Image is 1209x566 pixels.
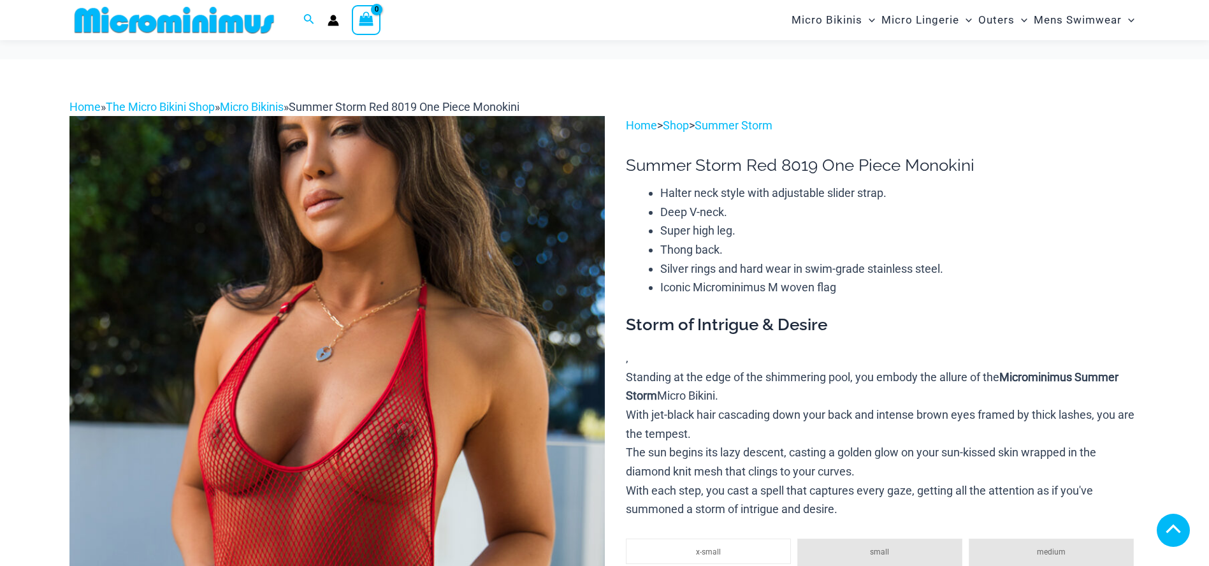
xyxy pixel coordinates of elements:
[289,100,519,113] span: Summer Storm Red 8019 One Piece Monokini
[106,100,215,113] a: The Micro Bikini Shop
[69,100,101,113] a: Home
[626,368,1140,519] p: Standing at the edge of the shimmering pool, you embody the allure of the Micro Bikini. With jet-...
[959,4,972,36] span: Menu Toggle
[303,12,315,28] a: Search icon link
[626,116,1140,135] p: > >
[862,4,875,36] span: Menu Toggle
[1031,4,1138,36] a: Mens SwimwearMenu ToggleMenu Toggle
[626,156,1140,175] h1: Summer Storm Red 8019 One Piece Monokini
[786,2,1140,38] nav: Site Navigation
[978,4,1015,36] span: Outers
[1122,4,1134,36] span: Menu Toggle
[626,314,1140,519] div: ,
[660,221,1140,240] li: Super high leg.
[328,15,339,26] a: Account icon link
[69,100,519,113] span: » » »
[660,203,1140,222] li: Deep V-neck.
[220,100,284,113] a: Micro Bikinis
[696,548,721,556] span: x-small
[352,5,381,34] a: View Shopping Cart, empty
[870,548,889,556] span: small
[660,184,1140,203] li: Halter neck style with adjustable slider strap.
[695,119,772,132] a: Summer Storm
[975,4,1031,36] a: OutersMenu ToggleMenu Toggle
[1015,4,1027,36] span: Menu Toggle
[69,6,279,34] img: MM SHOP LOGO FLAT
[881,4,959,36] span: Micro Lingerie
[626,119,657,132] a: Home
[788,4,878,36] a: Micro BikinisMenu ToggleMenu Toggle
[660,240,1140,259] li: Thong back.
[660,259,1140,279] li: Silver rings and hard wear in swim-grade stainless steel.
[878,4,975,36] a: Micro LingerieMenu ToggleMenu Toggle
[626,539,791,564] li: x-small
[1037,548,1066,556] span: medium
[792,4,862,36] span: Micro Bikinis
[1034,4,1122,36] span: Mens Swimwear
[660,278,1140,297] li: Iconic Microminimus M woven flag
[626,314,1140,336] h3: Storm of Intrigue & Desire
[663,119,689,132] a: Shop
